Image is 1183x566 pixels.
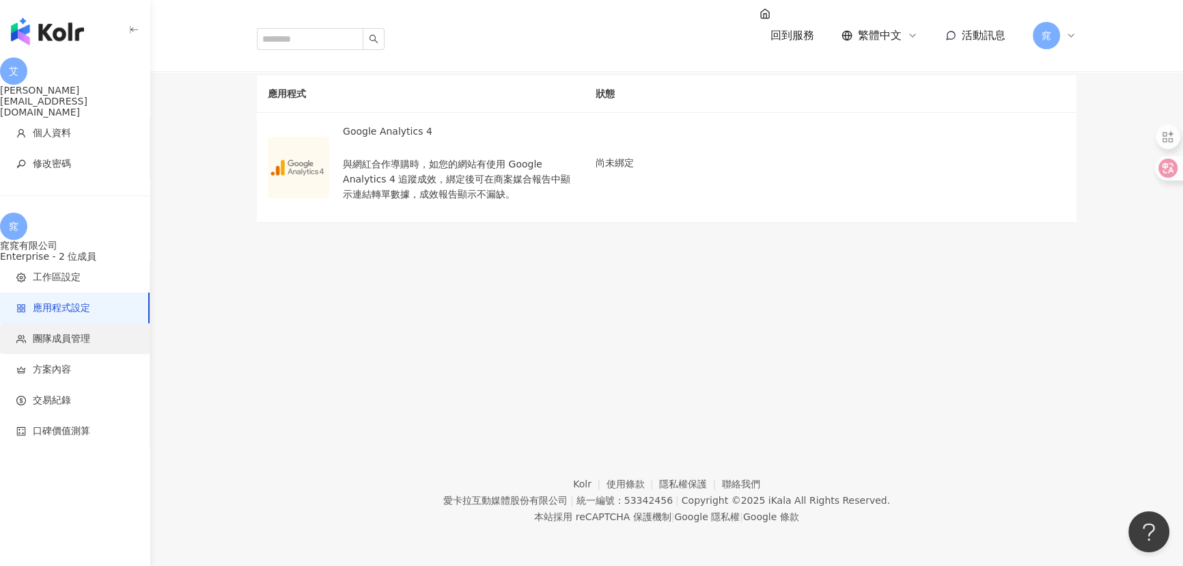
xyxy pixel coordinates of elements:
[770,29,814,42] span: 回到服務
[858,28,902,43] span: 繁體中文
[659,479,722,489] a: 隱私權保護
[33,332,90,346] span: 團隊成員管理
[9,219,18,234] span: 窕
[16,427,26,436] span: calculator
[962,29,1005,42] span: 活動訊息
[768,495,792,506] a: iKala
[16,396,26,405] span: dollar
[1042,28,1051,43] span: 窕
[33,301,90,315] span: 應用程式設定
[268,137,329,198] img: Google Analytics 4
[16,159,26,169] span: key
[682,495,890,506] div: Copyright © 2025 All Rights Reserved.
[33,394,71,407] span: 交易紀錄
[1128,511,1169,552] iframe: Help Scout Beacon - Open
[671,511,675,522] span: |
[343,124,574,139] p: Google Analytics 4
[257,75,585,113] th: 應用程式
[343,157,574,202] p: 與網紅合作導購時，如您的網站有使用 Google Analytics 4 追蹤成效，綁定後可在商案媒合報告中顯示連結轉單數據，成效報告顯示不漏缺。
[11,18,84,45] img: logo
[573,479,606,489] a: Kolr
[369,34,378,44] span: search
[16,129,26,138] span: user
[33,157,71,171] span: 修改密碼
[33,363,71,377] span: 方案內容
[534,509,798,525] span: 本站採用 reCAPTCHA 保護機制
[607,479,660,489] a: 使用條款
[33,126,71,140] span: 個人資料
[674,511,740,522] a: Google 隱私權
[743,511,799,522] a: Google 條款
[596,155,634,170] p: 尚未綁定
[570,495,574,506] span: |
[33,424,90,438] span: 口碑價值測算
[676,495,679,506] span: |
[722,479,760,489] a: 聯絡我們
[16,304,26,313] span: appstore
[443,495,568,506] div: 愛卡拉互動媒體股份有限公司
[9,64,18,79] span: 艾
[585,75,749,113] th: 狀態
[760,8,814,63] a: 回到服務
[576,495,673,506] div: 統一編號：53342456
[740,511,743,522] span: |
[33,271,81,284] span: 工作區設定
